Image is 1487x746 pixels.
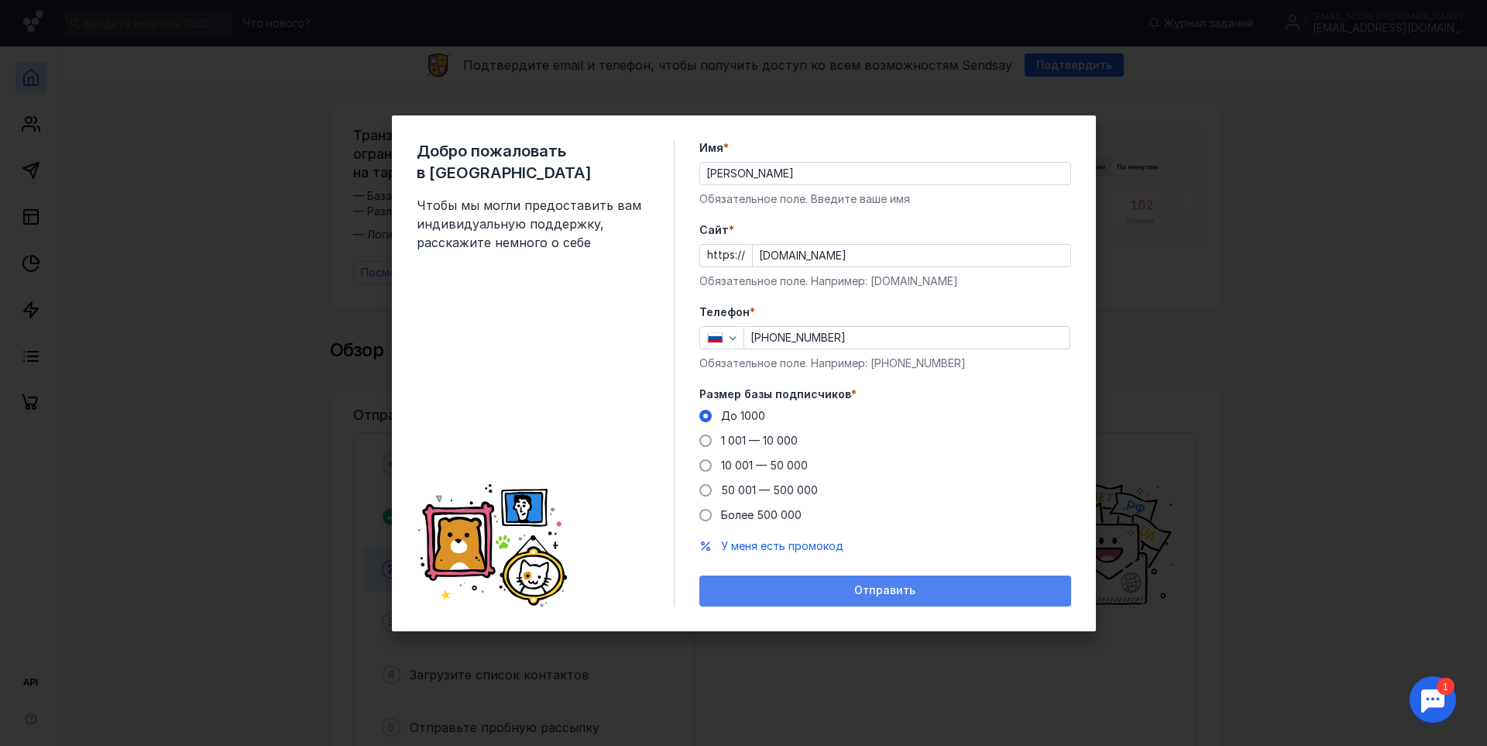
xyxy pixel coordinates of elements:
[699,222,729,238] span: Cайт
[35,9,53,26] div: 1
[721,483,818,497] span: 50 001 — 500 000
[721,459,808,472] span: 10 001 — 50 000
[417,140,649,184] span: Добро пожаловать в [GEOGRAPHIC_DATA]
[854,584,915,597] span: Отправить
[699,304,750,320] span: Телефон
[721,508,802,521] span: Более 500 000
[417,196,649,252] span: Чтобы мы могли предоставить вам индивидуальную поддержку, расскажите немного о себе
[721,434,798,447] span: 1 001 — 10 000
[721,538,843,554] button: У меня есть промокод
[721,539,843,552] span: У меня есть промокод
[699,356,1071,371] div: Обязательное поле. Например: [PHONE_NUMBER]
[699,387,851,402] span: Размер базы подписчиков
[699,191,1071,207] div: Обязательное поле. Введите ваше имя
[699,273,1071,289] div: Обязательное поле. Например: [DOMAIN_NAME]
[721,409,765,422] span: До 1000
[699,140,723,156] span: Имя
[699,576,1071,607] button: Отправить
